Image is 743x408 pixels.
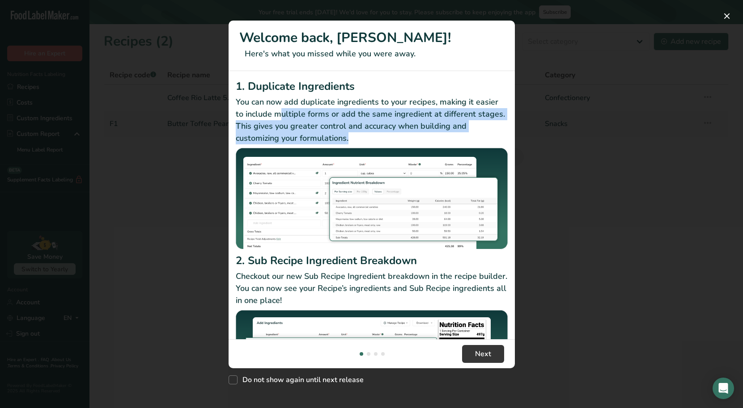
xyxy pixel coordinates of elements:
h2: 1. Duplicate Ingredients [236,78,508,94]
p: You can now add duplicate ingredients to your recipes, making it easier to include multiple forms... [236,96,508,144]
p: Checkout our new Sub Recipe Ingredient breakdown in the recipe builder. You can now see your Reci... [236,270,508,307]
span: Next [475,349,491,359]
button: Next [462,345,504,363]
h1: Welcome back, [PERSON_NAME]! [239,28,504,48]
div: Open Intercom Messenger [713,378,734,399]
p: Here's what you missed while you were away. [239,48,504,60]
span: Do not show again until next release [238,375,364,384]
h2: 2. Sub Recipe Ingredient Breakdown [236,252,508,269]
img: Duplicate Ingredients [236,148,508,249]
